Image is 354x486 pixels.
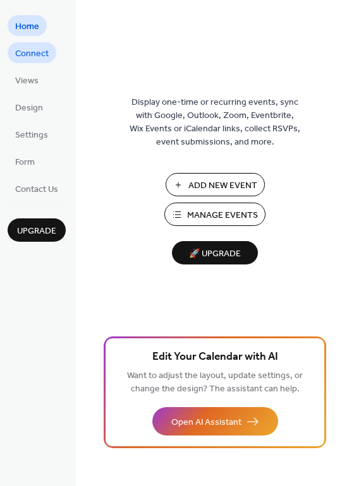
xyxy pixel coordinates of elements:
button: Upgrade [8,218,66,242]
span: Home [15,20,39,33]
a: Connect [8,42,56,63]
a: Views [8,69,46,90]
span: Contact Us [15,183,58,196]
span: Open AI Assistant [171,416,241,429]
span: Manage Events [187,209,258,222]
a: Home [8,15,47,36]
span: Edit Your Calendar with AI [152,348,278,366]
button: Manage Events [164,203,265,226]
button: Open AI Assistant [152,407,278,436]
span: Display one-time or recurring events, sync with Google, Outlook, Zoom, Eventbrite, Wix Events or ... [130,96,300,149]
span: Form [15,156,35,169]
a: Form [8,151,42,172]
span: Design [15,102,43,115]
a: Contact Us [8,178,66,199]
a: Design [8,97,51,117]
span: Add New Event [188,179,257,193]
span: 🚀 Upgrade [180,246,250,263]
span: Want to adjust the layout, update settings, or change the design? The assistant can help. [127,367,303,398]
span: Views [15,74,39,88]
button: 🚀 Upgrade [172,241,258,264]
span: Upgrade [17,225,56,238]
button: Add New Event [166,173,265,196]
a: Settings [8,124,56,145]
span: Settings [15,129,48,142]
span: Connect [15,47,49,61]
